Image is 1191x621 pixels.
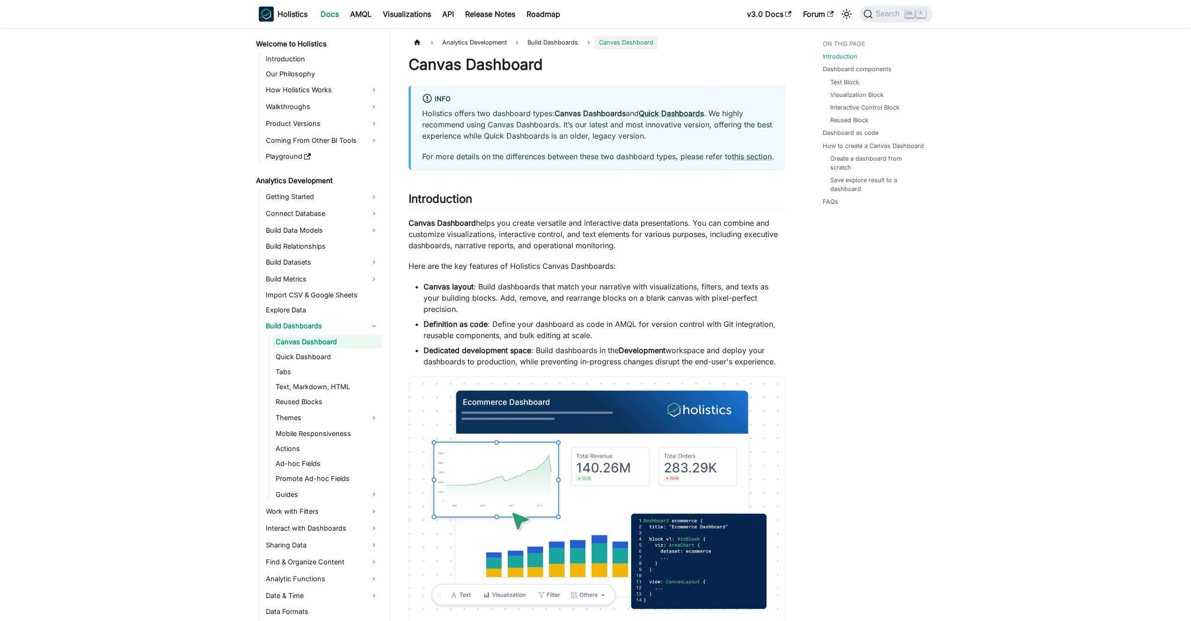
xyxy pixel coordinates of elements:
a: Welcome to Holistics [253,37,381,51]
p: helps you create versatile and interactive data presentations. You can combine and customize visu... [409,217,785,251]
strong: Development [619,346,665,355]
a: Analytic Functions [263,571,381,586]
strong: Canvas layout [424,282,474,291]
a: Mobile Responsiveness [273,427,381,440]
kbd: K [916,9,926,18]
a: Build Data Models [263,223,381,238]
a: Build Dashboards [263,318,381,333]
a: HolisticsHolistics [259,7,307,22]
a: Docs [315,7,344,22]
a: Forum [797,7,839,22]
a: Reused Block [830,116,869,125]
a: Visualizations [377,7,437,22]
span: Build Dashboards [523,36,583,49]
a: this section [732,152,772,161]
a: Find & Organize Content [263,554,381,569]
li: : Build dashboards that match your narrative with visualizations, filters, and texts as your buil... [424,281,785,315]
a: Dashboard as code [823,128,878,137]
a: Canvas Dashboard [273,335,381,348]
a: Home page [409,36,426,49]
a: Ad-hoc Fields [273,457,381,470]
li: : Define your dashboard as code in AMQL for version control with Git integration, reusable compon... [424,318,785,341]
a: Introduction [823,52,857,61]
strong: Dedicated development space [424,346,531,355]
a: AMQL [344,7,377,22]
nav: Breadcrumbs [409,36,785,49]
button: Search (Ctrl+K) [860,6,932,22]
a: How Holistics Works [263,82,381,97]
a: Import CSV & Google Sheets [263,288,381,302]
a: Actions [273,442,381,455]
a: Work with Filters [263,504,381,519]
p: For more details on the differences between these two dashboard types, please refer to . [422,151,774,162]
a: Interactive Control Block [830,103,899,112]
a: Sharing Data [263,538,381,553]
button: Switch between dark and light mode (currently light mode) [839,7,854,22]
li: : Build dashboards in the workspace and deploy your dashboards to production, while preventing in... [424,345,785,367]
a: Interact with Dashboards [263,521,381,536]
div: info [422,93,774,105]
a: Dashboard components [823,65,891,74]
h1: Canvas Dashboard [409,55,785,74]
a: Our Philosophy [263,67,381,81]
strong: Definition as code [424,319,488,329]
b: Holistics [278,8,307,20]
a: Build Metrics [263,272,381,287]
a: Text, Markdown, HTML [273,380,381,393]
nav: Docs sidebar [249,28,390,621]
a: How to create a Canvas Dashboard [823,141,924,150]
a: Date & Time [263,588,381,603]
a: Create a dashboard from scratch [830,154,923,172]
h2: Introduction [409,192,785,210]
a: Getting Started [263,189,381,204]
a: Guides [273,487,381,502]
a: Themes [273,410,381,425]
span: Analytics Development [438,36,511,49]
a: Playground [263,150,381,163]
a: FAQs [823,197,838,206]
a: Introduction [263,52,381,66]
a: Build Relationships [263,240,381,253]
a: Connect Database [263,206,381,221]
a: Reused Blocks [273,395,381,408]
a: Visualization Block [830,90,884,99]
a: Save explore result to a dashboard [830,176,923,193]
a: Analytics Development [253,174,381,187]
a: Data Formats [263,605,381,618]
a: Explore Data [263,303,381,317]
a: Build Datasets [263,255,381,270]
a: Product Versions [263,116,381,131]
p: Here are the key features of Holistics Canvas Dashboards: [409,260,785,272]
strong: Canvas Dashboard [409,218,476,228]
a: Walkthroughs [263,99,381,114]
span: Search [873,10,905,18]
a: Promote Ad-hoc Fields [273,472,381,485]
a: Text Block [830,78,859,87]
img: Holistics [259,7,274,22]
span: Canvas Dashboard [594,36,658,49]
a: Release Notes [460,7,521,22]
a: Coming From Other BI Tools [263,133,381,148]
p: Holistics offers two dashboard types: and . We highly recommend using Canvas Dashboards. It’s our... [422,108,774,141]
strong: Canvas Dashboards [555,109,626,118]
a: v3.0 Docs [741,7,797,22]
a: Quick Dashboards [639,109,704,118]
a: Tabs [273,365,381,378]
a: Roadmap [521,7,566,22]
a: API [437,7,460,22]
a: Quick Dashboard [273,350,381,363]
